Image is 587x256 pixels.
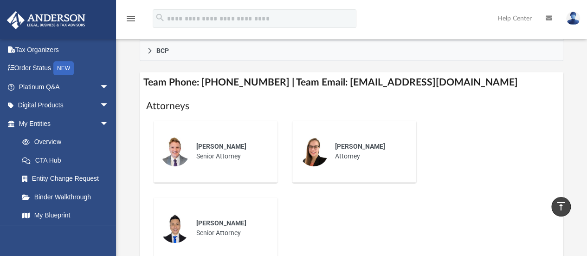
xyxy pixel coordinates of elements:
span: arrow_drop_down [100,114,118,133]
i: search [155,13,165,23]
a: Digital Productsarrow_drop_down [6,96,123,115]
div: Attorney [329,135,410,168]
a: Tax Due Dates [13,224,123,243]
a: Entity Change Request [13,170,123,188]
span: BCP [156,47,169,54]
a: BCP [140,41,564,61]
a: Overview [13,133,123,151]
div: Senior Attorney [190,212,271,244]
img: thumbnail [160,137,190,166]
i: menu [125,13,136,24]
h4: Team Phone: [PHONE_NUMBER] | Team Email: [EMAIL_ADDRESS][DOMAIN_NAME] [140,72,564,93]
a: Binder Walkthrough [13,188,123,206]
a: Platinum Q&Aarrow_drop_down [6,78,123,96]
a: Tax Organizers [6,40,123,59]
img: thumbnail [299,137,329,166]
img: Anderson Advisors Platinum Portal [4,11,88,29]
span: arrow_drop_down [100,78,118,97]
a: menu [125,18,136,24]
div: NEW [53,61,74,75]
a: CTA Hub [13,151,123,170]
a: My Blueprint [13,206,118,225]
h1: Attorneys [146,99,557,113]
span: [PERSON_NAME] [335,143,385,150]
img: User Pic [566,12,580,25]
i: vertical_align_top [555,201,567,212]
a: My Entitiesarrow_drop_down [6,114,123,133]
div: Senior Attorney [190,135,271,168]
span: [PERSON_NAME] [196,219,246,227]
span: [PERSON_NAME] [196,143,246,150]
a: Order StatusNEW [6,59,123,78]
span: arrow_drop_down [100,96,118,115]
a: vertical_align_top [551,197,571,217]
img: thumbnail [160,213,190,243]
